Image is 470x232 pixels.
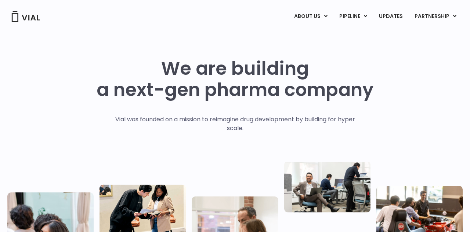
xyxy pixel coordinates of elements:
img: Three people working in an office [284,161,370,212]
a: UPDATES [373,10,408,23]
h1: We are building a next-gen pharma company [97,58,373,100]
a: PARTNERSHIPMenu Toggle [409,10,462,23]
img: Vial Logo [11,11,40,22]
p: Vial was founded on a mission to reimagine drug development by building for hyper scale. [108,115,363,133]
a: ABOUT USMenu Toggle [288,10,333,23]
a: PIPELINEMenu Toggle [333,10,373,23]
